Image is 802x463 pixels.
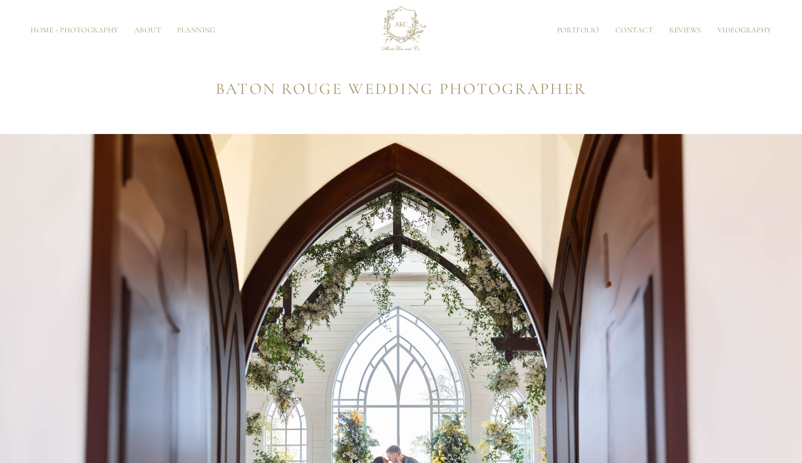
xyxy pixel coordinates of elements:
h1: BAton Rouge WEdding Photographer [117,76,685,102]
a: Portfolio [549,27,607,34]
a: Videography [709,27,779,34]
a: About [126,27,169,34]
a: Contact [607,27,661,34]
a: Reviews [661,27,709,34]
a: Home - Photography [23,27,127,34]
a: Planning [169,27,224,34]
img: AlesiaKim and Co. [375,4,428,57]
